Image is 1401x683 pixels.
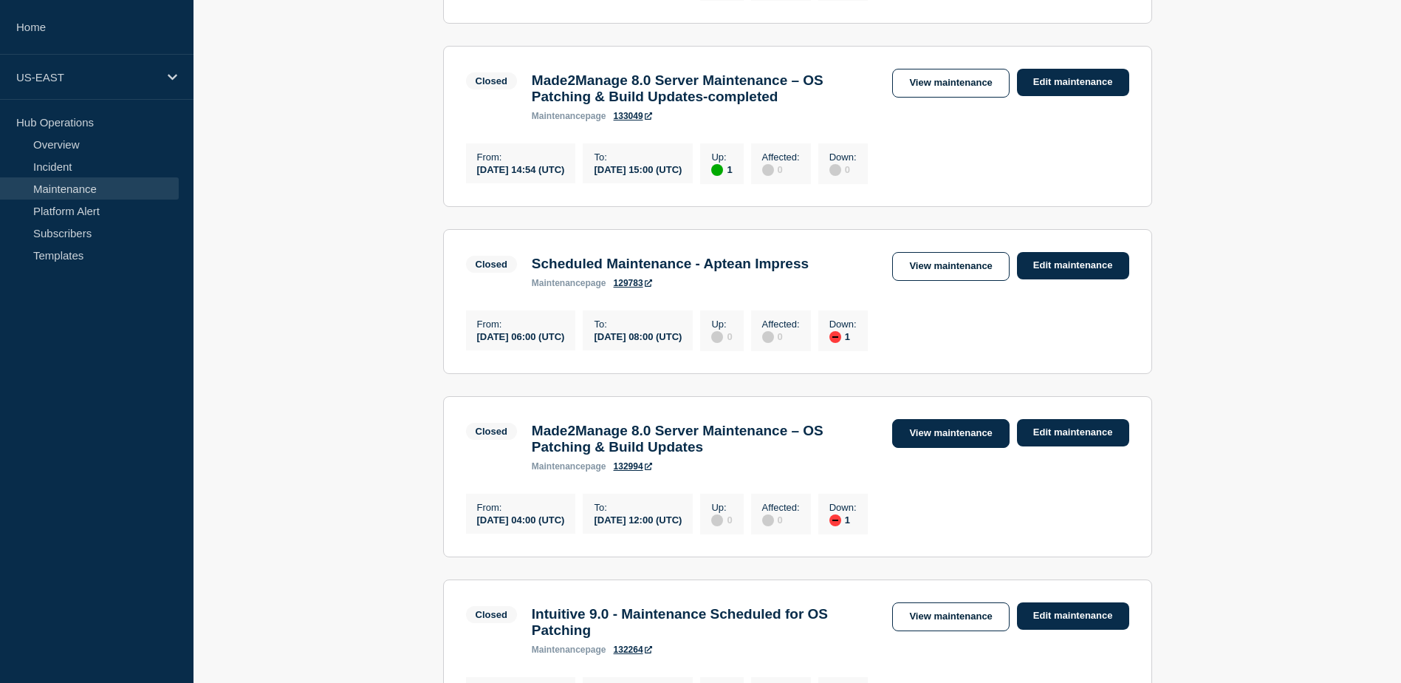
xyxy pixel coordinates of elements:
div: 0 [829,163,857,176]
div: disabled [762,164,774,176]
p: page [532,111,606,121]
a: 132994 [614,461,652,472]
p: Affected : [762,152,800,163]
div: [DATE] 14:54 (UTC) [477,163,565,175]
div: 0 [762,163,800,176]
p: US-EAST [16,71,158,84]
a: View maintenance [892,602,1009,631]
h3: Intuitive 9.0 - Maintenance Scheduled for OS Patching [532,606,878,639]
p: Down : [829,502,857,513]
span: maintenance [532,111,586,121]
div: 1 [711,163,732,176]
p: To : [594,502,682,513]
a: 129783 [614,278,652,288]
p: Up : [711,152,732,163]
p: Down : [829,152,857,163]
div: disabled [762,514,774,526]
p: From : [477,502,565,513]
div: Closed [476,259,507,270]
div: 0 [711,330,732,343]
h3: Made2Manage 8.0 Server Maintenance – OS Patching & Build Updates-completed [532,72,878,105]
div: 0 [762,330,800,343]
div: [DATE] 15:00 (UTC) [594,163,682,175]
p: To : [594,152,682,163]
div: Closed [476,75,507,86]
span: maintenance [532,461,586,472]
div: [DATE] 06:00 (UTC) [477,330,565,342]
h3: Scheduled Maintenance - Aptean Impress [532,256,809,272]
div: [DATE] 08:00 (UTC) [594,330,682,342]
p: To : [594,319,682,330]
a: View maintenance [892,252,1009,281]
p: From : [477,319,565,330]
a: View maintenance [892,419,1009,448]
a: Edit maintenance [1017,69,1129,96]
div: 1 [829,513,857,526]
div: Closed [476,426,507,437]
div: down [829,514,841,526]
div: [DATE] 12:00 (UTC) [594,513,682,526]
span: maintenance [532,278,586,288]
a: View maintenance [892,69,1009,98]
p: page [532,278,606,288]
div: [DATE] 04:00 (UTC) [477,513,565,526]
div: up [711,164,723,176]
a: 132264 [614,645,652,655]
span: maintenance [532,645,586,655]
p: page [532,461,606,472]
p: Affected : [762,502,800,513]
div: disabled [829,164,841,176]
div: disabled [711,514,723,526]
div: Closed [476,609,507,620]
h3: Made2Manage 8.0 Server Maintenance – OS Patching & Build Updates [532,423,878,455]
a: Edit maintenance [1017,252,1129,279]
p: page [532,645,606,655]
div: 1 [829,330,857,343]
div: disabled [762,331,774,343]
p: Down : [829,319,857,330]
div: 0 [711,513,732,526]
p: Affected : [762,319,800,330]
div: disabled [711,331,723,343]
a: 133049 [614,111,652,121]
div: down [829,331,841,343]
p: From : [477,152,565,163]
a: Edit maintenance [1017,419,1129,446]
a: Edit maintenance [1017,602,1129,630]
p: Up : [711,502,732,513]
div: 0 [762,513,800,526]
p: Up : [711,319,732,330]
